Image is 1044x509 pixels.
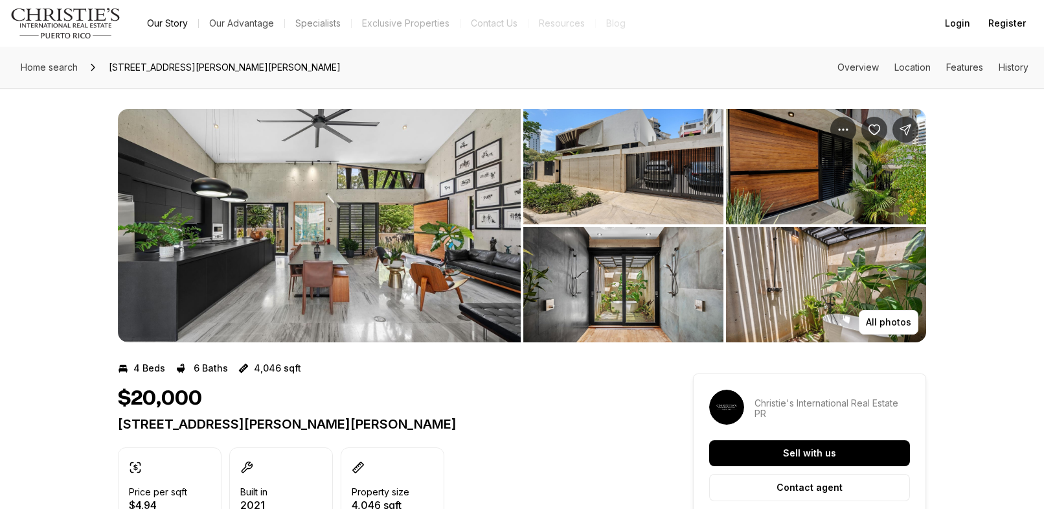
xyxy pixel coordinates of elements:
[523,109,926,342] li: 2 of 8
[129,487,187,497] p: Price per sqft
[945,18,970,29] span: Login
[777,482,843,493] p: Contact agent
[104,57,346,78] span: [STREET_ADDRESS][PERSON_NAME][PERSON_NAME]
[118,386,202,411] h1: $20,000
[596,14,636,32] a: Blog
[866,317,911,327] p: All photos
[16,57,83,78] a: Home search
[999,62,1028,73] a: Skip to: History
[861,117,887,143] button: Save Property: 1211 LUCHETTI
[133,363,165,373] p: 4 Beds
[726,109,926,224] button: View image gallery
[755,398,910,419] p: Christie's International Real Estate PR
[194,363,228,373] p: 6 Baths
[240,487,267,497] p: Built in
[892,117,918,143] button: Share Property: 1211 LUCHETTI
[783,448,836,458] p: Sell with us
[199,14,284,32] a: Our Advantage
[352,487,409,497] p: Property size
[837,62,1028,73] nav: Page section menu
[137,14,198,32] a: Our Story
[523,227,723,342] button: View image gallery
[118,416,646,432] p: [STREET_ADDRESS][PERSON_NAME][PERSON_NAME]
[285,14,351,32] a: Specialists
[460,14,528,32] button: Contact Us
[937,10,978,36] button: Login
[988,18,1026,29] span: Register
[528,14,595,32] a: Resources
[859,310,918,335] button: All photos
[523,109,723,224] button: View image gallery
[709,440,910,466] button: Sell with us
[946,62,983,73] a: Skip to: Features
[254,363,301,373] p: 4,046 sqft
[352,14,460,32] a: Exclusive Properties
[709,474,910,501] button: Contact agent
[21,62,78,73] span: Home search
[118,109,521,342] li: 1 of 8
[118,109,521,342] button: View image gallery
[118,109,926,342] div: Listing Photos
[894,62,931,73] a: Skip to: Location
[981,10,1034,36] button: Register
[10,8,121,39] img: logo
[726,227,926,342] button: View image gallery
[837,62,879,73] a: Skip to: Overview
[830,117,856,143] button: Property options
[176,358,228,379] button: 6 Baths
